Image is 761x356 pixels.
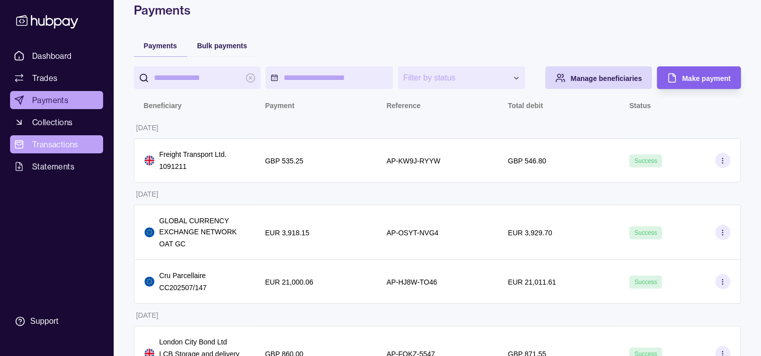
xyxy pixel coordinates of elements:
[32,50,72,62] span: Dashboard
[508,229,552,237] p: EUR 3,929.70
[159,215,245,237] p: GLOBAL CURRENCY EXCHANGE NETWORK
[32,116,72,128] span: Collections
[32,138,78,150] span: Transactions
[144,102,182,110] p: Beneficiary
[634,229,657,236] span: Success
[508,157,546,165] p: GBP 546.80
[265,278,313,286] p: EUR 21,000.06
[144,227,154,237] img: eu
[159,282,207,293] p: CC202507/147
[10,47,103,65] a: Dashboard
[265,102,294,110] p: Payment
[629,102,651,110] p: Status
[144,277,154,287] img: eu
[136,190,158,198] p: [DATE]
[386,229,438,237] p: AP-OSYT-NVG4
[682,74,730,82] span: Make payment
[545,66,652,89] button: Manage beneficiaries
[265,229,309,237] p: EUR 3,918.15
[10,311,103,332] a: Support
[32,72,57,84] span: Trades
[634,279,657,286] span: Success
[570,74,642,82] span: Manage beneficiaries
[32,160,74,172] span: Statements
[159,336,245,347] p: London City Bond Ltd
[136,124,158,132] p: [DATE]
[634,157,657,164] span: Success
[30,316,58,327] div: Support
[144,155,154,165] img: gb
[134,2,741,18] h1: Payments
[386,278,437,286] p: AP-HJ8W-TO46
[154,66,241,89] input: search
[159,161,227,172] p: 1091211
[508,102,543,110] p: Total debit
[32,94,68,106] span: Payments
[265,157,303,165] p: GBP 535.25
[144,42,177,50] span: Payments
[386,102,420,110] p: Reference
[10,113,103,131] a: Collections
[159,270,207,281] p: Cru Parcellaire
[10,69,103,87] a: Trades
[10,157,103,175] a: Statements
[10,135,103,153] a: Transactions
[10,91,103,109] a: Payments
[159,238,245,249] p: OAT GC
[657,66,740,89] button: Make payment
[508,278,556,286] p: EUR 21,011.61
[136,311,158,319] p: [DATE]
[386,157,440,165] p: AP-KW9J-RYYW
[197,42,247,50] span: Bulk payments
[159,149,227,160] p: Freight Transport Ltd.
